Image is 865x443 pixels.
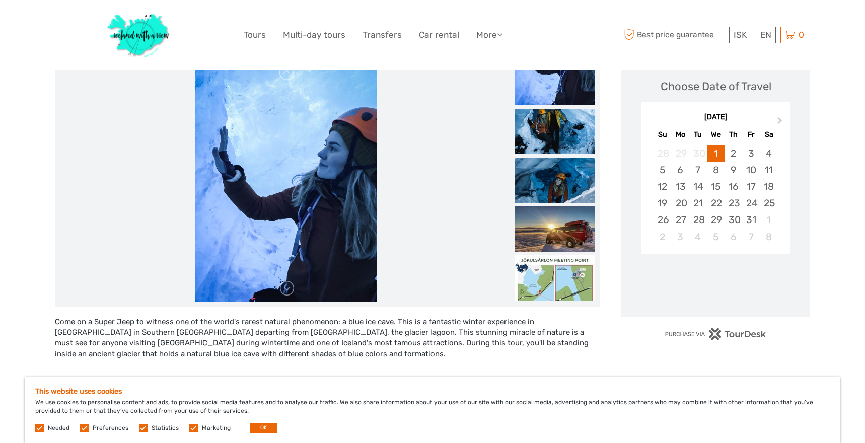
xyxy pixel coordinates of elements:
img: dfc7521b9c98442e998ce3c20cd95ec8_slider_thumbnail.jpg [515,158,595,203]
div: Choose Sunday, October 12th, 2025 [654,178,671,195]
img: 57bb2547924c4b2ca411ba9665748e9f_slider_thumbnail.jpg [515,60,595,105]
div: Fr [742,128,760,141]
div: Choose Wednesday, October 8th, 2025 [707,162,725,178]
div: Choose Thursday, October 16th, 2025 [725,178,742,195]
div: Choose Saturday, November 1st, 2025 [760,211,777,228]
div: Choose Saturday, October 18th, 2025 [760,178,777,195]
div: Choose Thursday, October 30th, 2025 [725,211,742,228]
div: Choose Sunday, October 5th, 2025 [654,162,671,178]
button: Next Month [773,115,789,131]
div: Choose Monday, October 6th, 2025 [672,162,689,178]
button: Open LiveChat chat widget [116,16,128,28]
div: We [707,128,725,141]
div: Choose Friday, October 31st, 2025 [742,211,760,228]
a: Tours [244,28,266,42]
div: Not available Tuesday, September 30th, 2025 [689,145,707,162]
div: Not available Monday, September 29th, 2025 [672,145,689,162]
div: Choose Wednesday, October 1st, 2025 [707,145,725,162]
div: Tu [689,128,707,141]
div: Choose Tuesday, November 4th, 2025 [689,229,707,245]
label: Marketing [202,424,231,432]
img: PurchaseViaTourDesk.png [665,328,767,340]
button: OK [250,423,277,433]
div: We use cookies to personalise content and ads, to provide social media features and to analyse ou... [25,377,840,443]
label: Needed [48,424,69,432]
div: Mo [672,128,689,141]
div: Choose Sunday, October 19th, 2025 [654,195,671,211]
div: Loading... [712,280,719,287]
div: Choose Monday, October 20th, 2025 [672,195,689,211]
div: Su [654,128,671,141]
div: EN [756,27,776,43]
a: More [476,28,502,42]
div: Choose Thursday, October 2nd, 2025 [725,145,742,162]
h5: This website uses cookies [35,387,830,396]
div: Choose Wednesday, October 29th, 2025 [707,211,725,228]
span: ISK [734,30,747,40]
div: Choose Tuesday, October 14th, 2025 [689,178,707,195]
img: 57bb2547924c4b2ca411ba9665748e9f_main_slider.jpg [195,60,377,302]
div: Choose Friday, October 10th, 2025 [742,162,760,178]
a: Car rental [419,28,459,42]
label: Preferences [93,424,128,432]
div: Not available Sunday, September 28th, 2025 [654,145,671,162]
img: 577dfcaf612c4ab28d81936e1df90f4c_slider_thumbnail.jpg [515,109,595,154]
div: Choose Saturday, November 8th, 2025 [760,229,777,245]
div: Choose Tuesday, October 21st, 2025 [689,195,707,211]
div: Choose Friday, October 3rd, 2025 [742,145,760,162]
a: Transfers [363,28,402,42]
div: Choose Thursday, October 23rd, 2025 [725,195,742,211]
div: Choose Wednesday, October 22nd, 2025 [707,195,725,211]
div: Choose Thursday, November 6th, 2025 [725,229,742,245]
span: 0 [797,30,806,40]
div: [DATE] [641,112,790,123]
div: Choose Saturday, October 11th, 2025 [760,162,777,178]
span: Best price guarantee [621,27,727,43]
img: b7195b7cd78e446fafe847fdad0f9564_slider_thumbnail.jpeg [515,206,595,252]
label: Statistics [152,424,179,432]
div: Choose Monday, October 13th, 2025 [672,178,689,195]
div: Th [725,128,742,141]
div: Choose Friday, October 24th, 2025 [742,195,760,211]
img: 1077-ca632067-b948-436b-9c7a-efe9894e108b_logo_big.jpg [102,8,176,62]
img: ee9e23dad20448d283a90d4c25614183_slider_thumbnail.jpg [515,255,595,301]
div: Sa [760,128,777,141]
div: Choose Monday, November 3rd, 2025 [672,229,689,245]
div: Choose Tuesday, October 28th, 2025 [689,211,707,228]
p: We're away right now. Please check back later! [14,18,114,26]
div: Choose Saturday, October 4th, 2025 [760,145,777,162]
div: Choose Wednesday, October 15th, 2025 [707,178,725,195]
div: Choose Sunday, October 26th, 2025 [654,211,671,228]
div: Choose Monday, October 27th, 2025 [672,211,689,228]
a: Multi-day tours [283,28,345,42]
div: Choose Friday, November 7th, 2025 [742,229,760,245]
div: Come on a Super Jeep to witness one of the world's rarest natural phenomenon: a blue ice cave. Th... [55,317,600,371]
div: Choose Thursday, October 9th, 2025 [725,162,742,178]
div: Choose Date of Travel [661,79,771,94]
div: Choose Sunday, November 2nd, 2025 [654,229,671,245]
div: month 2025-10 [644,145,786,245]
div: Choose Friday, October 17th, 2025 [742,178,760,195]
div: Choose Wednesday, November 5th, 2025 [707,229,725,245]
div: Choose Tuesday, October 7th, 2025 [689,162,707,178]
div: Choose Saturday, October 25th, 2025 [760,195,777,211]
